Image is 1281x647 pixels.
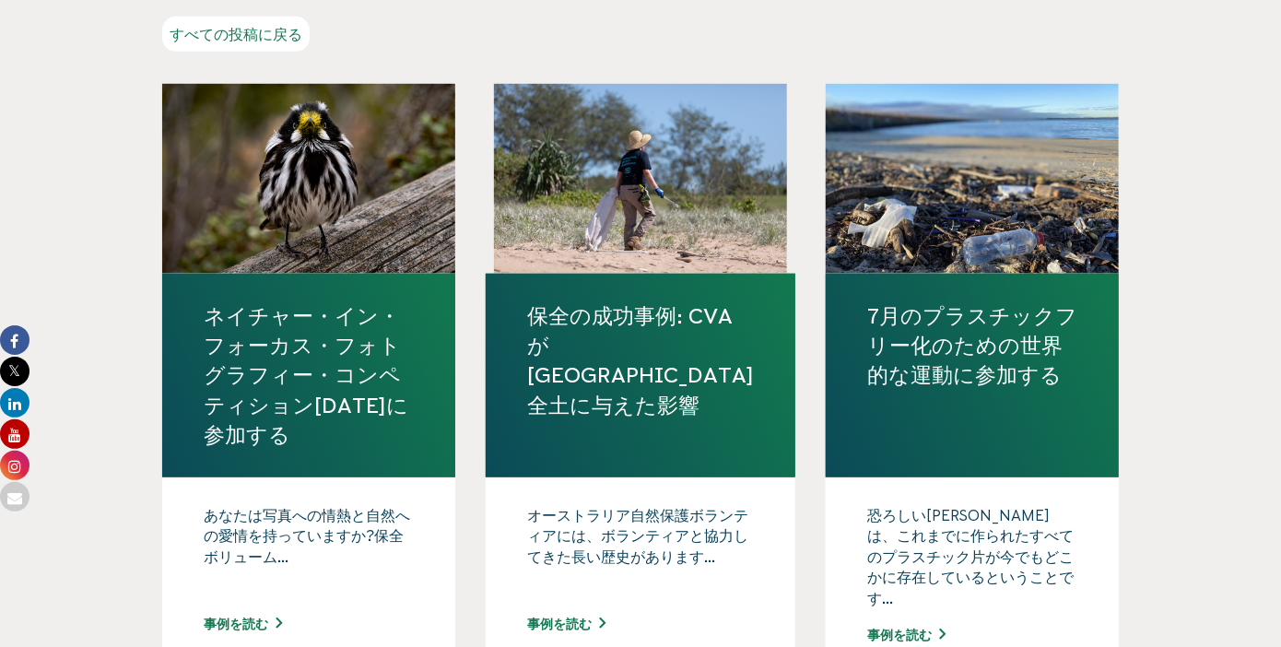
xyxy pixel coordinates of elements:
[527,505,754,597] p: オーストラリア自然保護ボランティアには、ボランティアと協力してきた長い歴史があります...
[204,617,282,631] a: 事例を読む
[204,505,414,597] p: あなたは写真への情熱と自然への愛情を持っていますか?保全ボリューム...
[527,301,754,420] a: 保全の成功事例: CVA が[GEOGRAPHIC_DATA]全土に与えた影響
[867,301,1077,391] a: 7月のプラスチックフリー化のための世界的な運動に参加する
[204,301,414,450] a: ネイチャー・イン・フォーカス・フォトグラフィー・コンペティション[DATE]に参加する
[867,505,1077,608] p: 恐ろしい[PERSON_NAME]は、これまでに作られたすべてのプラスチック片が今でもどこかに存在しているということです...
[162,17,310,52] a: すべての投稿に戻る
[867,628,946,642] a: 事例を読む
[527,617,605,631] a: 事例を読む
